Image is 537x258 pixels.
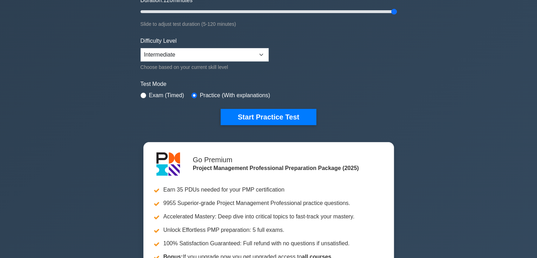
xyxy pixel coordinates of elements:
[221,109,316,125] button: Start Practice Test
[200,91,270,100] label: Practice (With explanations)
[149,91,184,100] label: Exam (Timed)
[141,37,177,45] label: Difficulty Level
[141,80,397,88] label: Test Mode
[141,63,269,71] div: Choose based on your current skill level
[141,20,397,28] div: Slide to adjust test duration (5-120 minutes)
